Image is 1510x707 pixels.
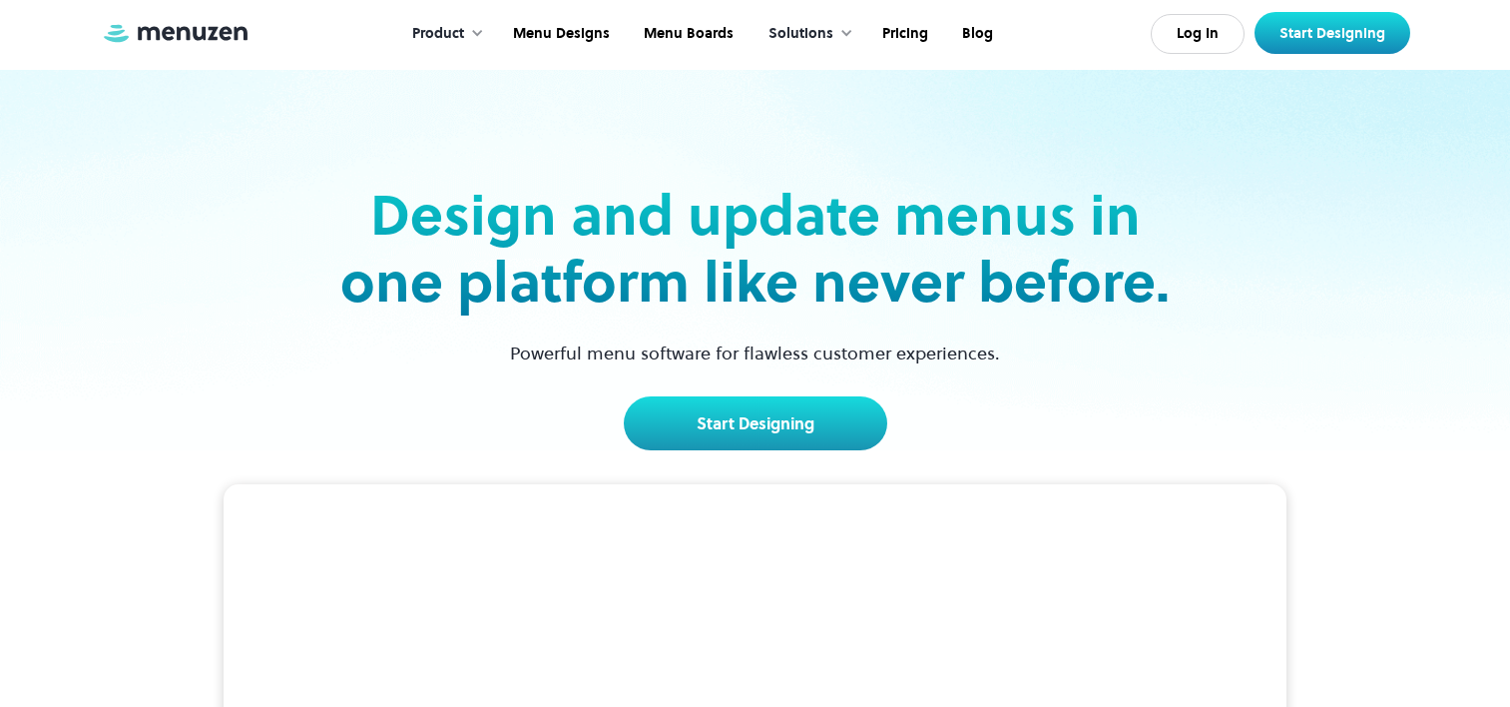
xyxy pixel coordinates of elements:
a: Start Designing [624,396,887,450]
a: Log In [1151,14,1245,54]
a: Blog [943,3,1008,65]
div: Product [392,3,494,65]
p: Powerful menu software for flawless customer experiences. [485,340,1025,366]
a: Menu Boards [625,3,749,65]
a: Menu Designs [494,3,625,65]
a: Start Designing [1255,12,1410,54]
a: Pricing [863,3,943,65]
div: Product [412,23,464,45]
div: Solutions [768,23,833,45]
h2: Design and update menus in one platform like never before. [334,182,1177,316]
div: Solutions [749,3,863,65]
